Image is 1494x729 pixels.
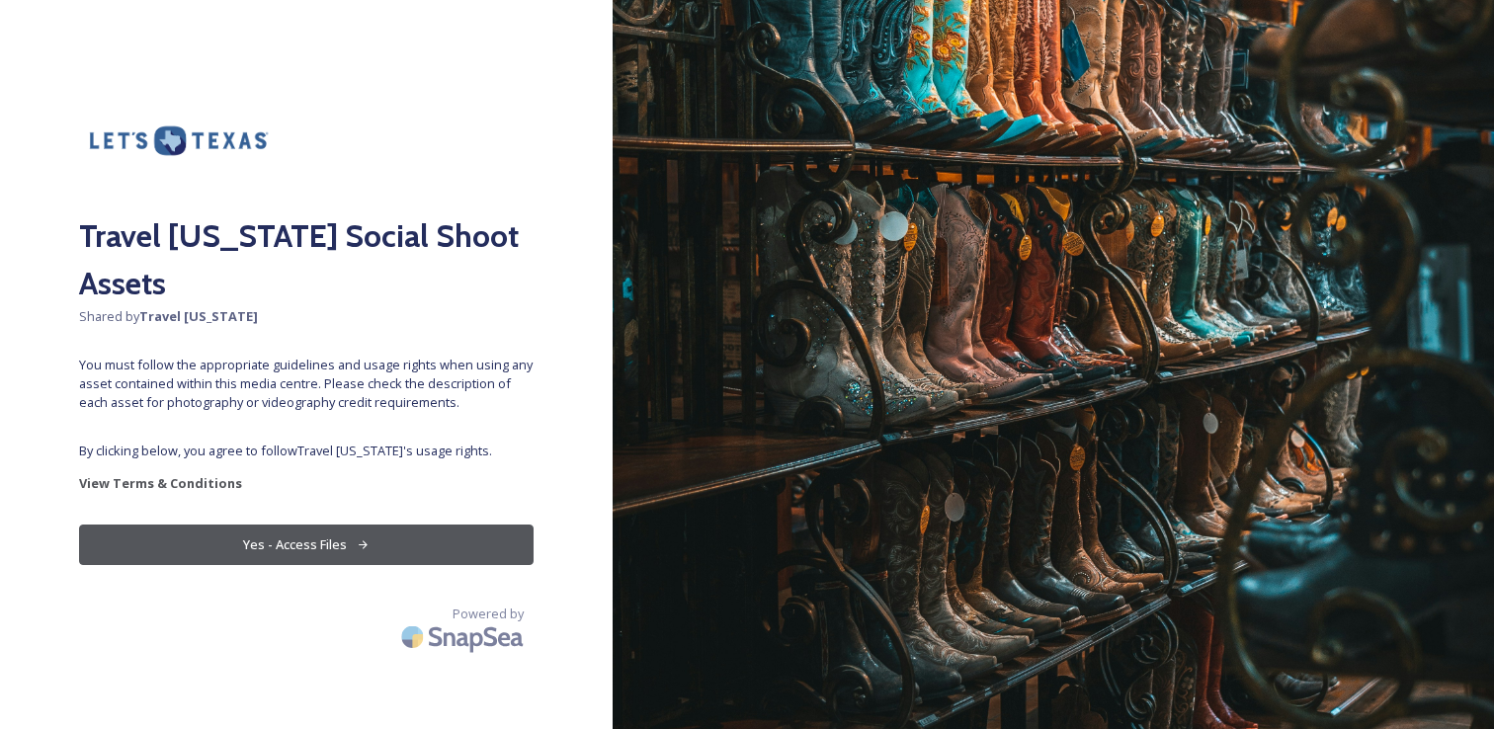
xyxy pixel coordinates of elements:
span: Powered by [453,605,524,623]
button: Yes - Access Files [79,525,534,565]
strong: Travel [US_STATE] [139,307,258,325]
h2: Travel [US_STATE] Social Shoot Assets [79,212,534,307]
span: You must follow the appropriate guidelines and usage rights when using any asset contained within... [79,356,534,413]
span: By clicking below, you agree to follow Travel [US_STATE] 's usage rights. [79,442,534,460]
img: travel-tx.png [79,79,277,202]
img: SnapSea Logo [395,613,534,660]
strong: View Terms & Conditions [79,474,242,492]
a: View Terms & Conditions [79,471,534,495]
span: Shared by [79,307,534,326]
